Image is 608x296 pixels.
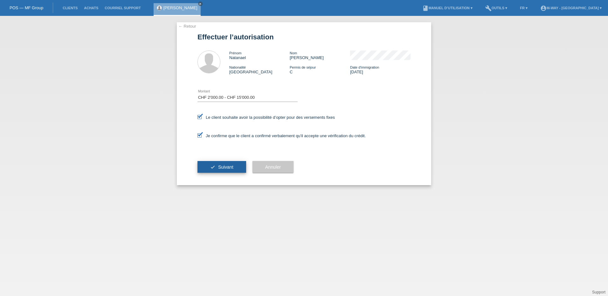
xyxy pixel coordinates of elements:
[197,133,366,138] label: Je confirme que le client a confirmé verbalement qu'il accepte une vérification du crédit.
[485,5,492,11] i: build
[198,2,203,6] a: close
[81,6,101,10] a: Achats
[350,65,411,74] div: [DATE]
[59,6,81,10] a: Clients
[422,5,429,11] i: book
[229,50,290,60] div: Natanael
[252,161,294,173] button: Annuler
[290,51,297,55] span: Nom
[163,5,197,10] a: [PERSON_NAME]
[482,6,510,10] a: buildOutils ▾
[290,65,316,69] span: Permis de séjour
[10,5,43,10] a: POS — MF Group
[537,6,605,10] a: account_circlem-way - [GEOGRAPHIC_DATA] ▾
[290,50,350,60] div: [PERSON_NAME]
[290,65,350,74] div: C
[517,6,531,10] a: FR ▾
[218,165,233,170] span: Suivant
[178,24,196,29] a: ← Retour
[265,165,281,170] span: Annuler
[419,6,476,10] a: bookManuel d’utilisation ▾
[540,5,547,11] i: account_circle
[229,65,246,69] span: Nationalité
[199,2,202,5] i: close
[350,65,379,69] span: Date d'immigration
[101,6,144,10] a: Courriel Support
[197,33,411,41] h1: Effectuer l’autorisation
[229,65,290,74] div: [GEOGRAPHIC_DATA]
[197,161,246,173] button: check Suivant
[592,290,605,294] a: Support
[210,165,215,170] i: check
[197,115,335,120] label: Le client souhaite avoir la possibilité d’opter pour des versements fixes
[229,51,242,55] span: Prénom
